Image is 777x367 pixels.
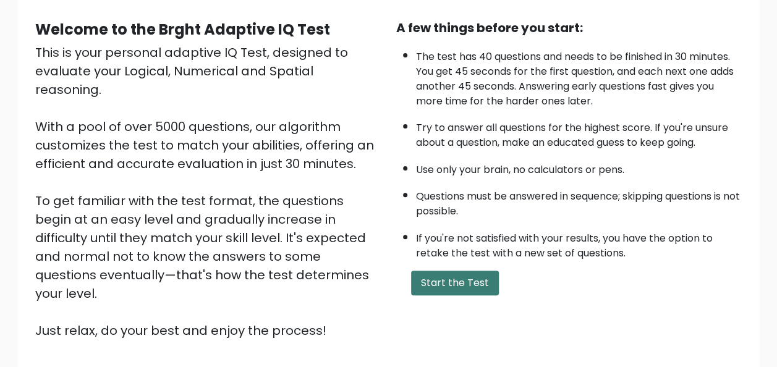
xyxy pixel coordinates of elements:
[416,225,742,261] li: If you're not satisfied with your results, you have the option to retake the test with a new set ...
[396,19,742,37] div: A few things before you start:
[416,156,742,177] li: Use only your brain, no calculators or pens.
[35,19,330,40] b: Welcome to the Brght Adaptive IQ Test
[416,43,742,109] li: The test has 40 questions and needs to be finished in 30 minutes. You get 45 seconds for the firs...
[35,43,381,340] div: This is your personal adaptive IQ Test, designed to evaluate your Logical, Numerical and Spatial ...
[416,183,742,219] li: Questions must be answered in sequence; skipping questions is not possible.
[416,114,742,150] li: Try to answer all questions for the highest score. If you're unsure about a question, make an edu...
[411,271,499,295] button: Start the Test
